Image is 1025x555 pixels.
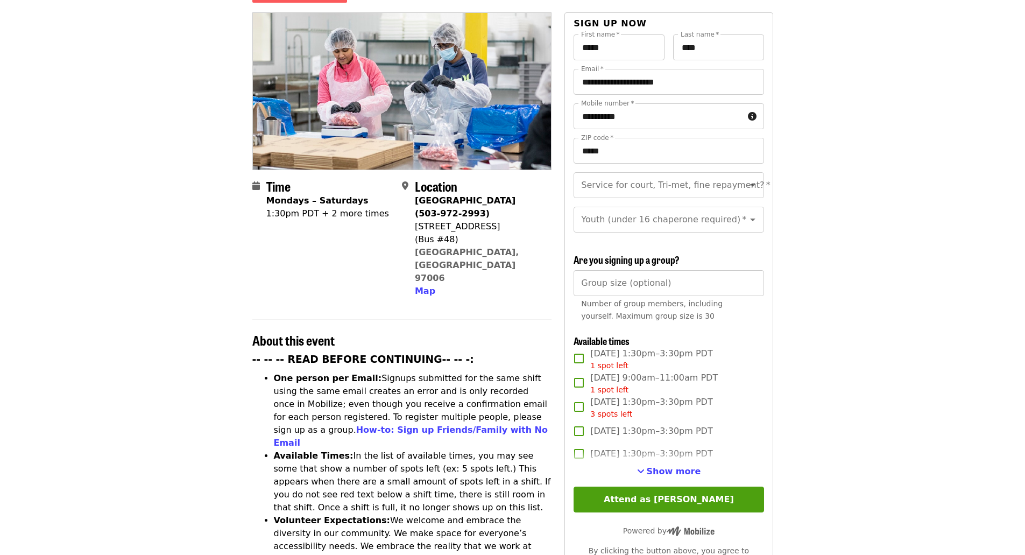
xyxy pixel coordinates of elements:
[574,138,764,164] input: ZIP code
[637,465,701,478] button: See more timeslots
[415,247,519,283] a: [GEOGRAPHIC_DATA], [GEOGRAPHIC_DATA] 97006
[590,410,632,418] span: 3 spots left
[647,466,701,476] span: Show more
[574,334,630,348] span: Available times
[574,34,665,60] input: First name
[667,526,715,536] img: Powered by Mobilize
[574,252,680,266] span: Are you signing up a group?
[252,181,260,191] i: calendar icon
[581,66,604,72] label: Email
[266,177,291,195] span: Time
[252,354,474,365] strong: -- -- -- READ BEFORE CONTINUING-- -- -:
[415,195,515,219] strong: [GEOGRAPHIC_DATA] (503-972-2993)
[415,285,435,298] button: Map
[581,31,620,38] label: First name
[590,385,628,394] span: 1 spot left
[590,347,712,371] span: [DATE] 1:30pm–3:30pm PDT
[673,34,764,60] input: Last name
[574,270,764,296] input: [object Object]
[574,18,647,29] span: Sign up now
[581,100,634,107] label: Mobile number
[590,361,628,370] span: 1 spot left
[574,103,743,129] input: Mobile number
[574,487,764,512] button: Attend as [PERSON_NAME]
[748,111,757,122] i: circle-info icon
[266,195,369,206] strong: Mondays – Saturdays
[415,220,543,233] div: [STREET_ADDRESS]
[415,233,543,246] div: (Bus #48)
[253,13,552,169] img: July/Aug/Sept - Beaverton: Repack/Sort (age 10+) organized by Oregon Food Bank
[590,447,712,460] span: [DATE] 1:30pm–3:30pm PDT
[623,526,715,535] span: Powered by
[252,331,335,349] span: About this event
[590,371,718,396] span: [DATE] 9:00am–11:00am PDT
[590,396,712,420] span: [DATE] 1:30pm–3:30pm PDT
[415,286,435,296] span: Map
[402,181,408,191] i: map-marker-alt icon
[581,135,613,141] label: ZIP code
[274,451,354,461] strong: Available Times:
[574,69,764,95] input: Email
[274,449,552,514] li: In the list of available times, you may see some that show a number of spots left (ex: 5 spots le...
[681,31,719,38] label: Last name
[274,372,552,449] li: Signups submitted for the same shift using the same email creates an error and is only recorded o...
[745,212,760,227] button: Open
[415,177,457,195] span: Location
[274,515,391,525] strong: Volunteer Expectations:
[745,178,760,193] button: Open
[581,299,723,320] span: Number of group members, including yourself. Maximum group size is 30
[274,425,548,448] a: How-to: Sign up Friends/Family with No Email
[274,373,382,383] strong: One person per Email:
[590,425,712,438] span: [DATE] 1:30pm–3:30pm PDT
[266,207,389,220] div: 1:30pm PDT + 2 more times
